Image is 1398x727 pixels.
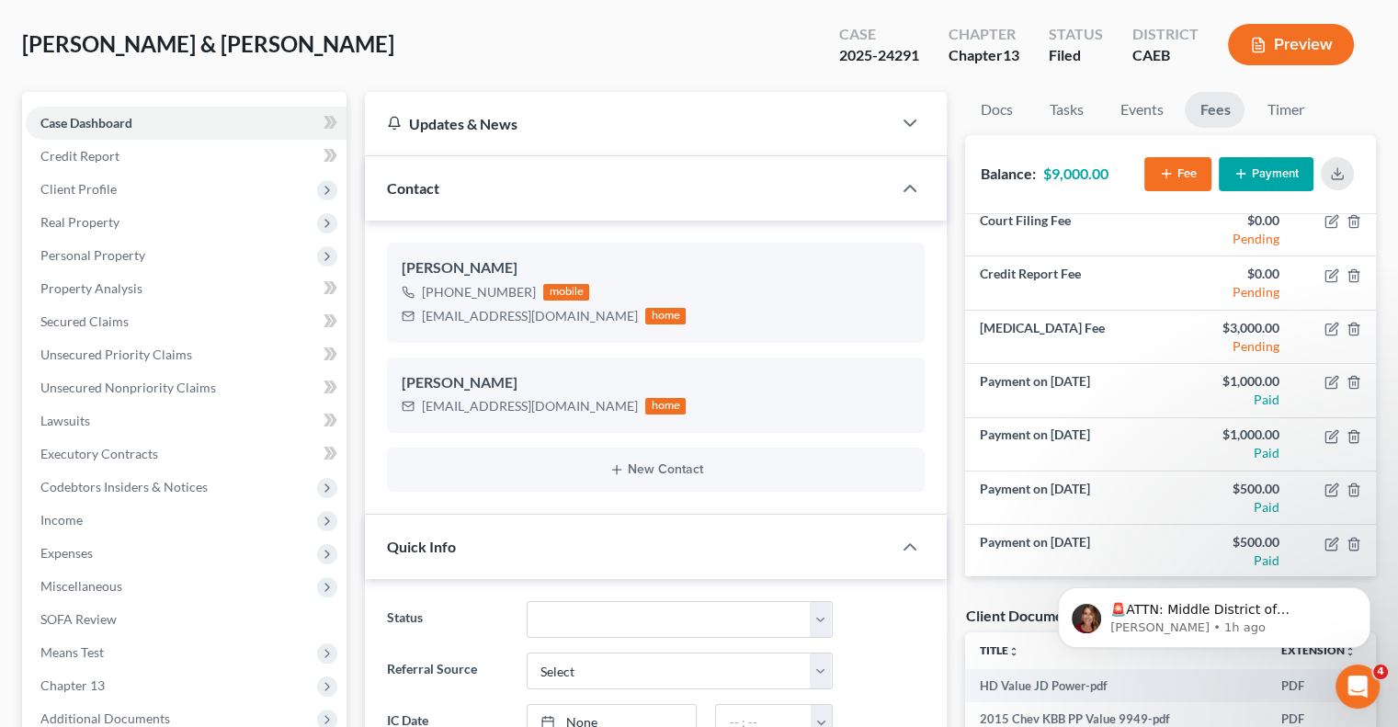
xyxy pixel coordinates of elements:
[1219,157,1313,191] button: Payment
[645,398,686,415] div: home
[1132,45,1199,66] div: CAEB
[1049,45,1103,66] div: Filed
[422,307,638,325] div: [EMAIL_ADDRESS][DOMAIN_NAME]
[40,380,216,395] span: Unsecured Nonpriority Claims
[1252,92,1318,128] a: Timer
[1186,480,1279,498] div: $500.00
[1186,230,1279,248] div: Pending
[1267,669,1370,702] td: PDF
[22,30,394,57] span: [PERSON_NAME] & [PERSON_NAME]
[965,364,1170,417] td: Payment on [DATE]
[387,179,439,197] span: Contact
[40,346,192,362] span: Unsecured Priority Claims
[949,24,1019,45] div: Chapter
[40,148,119,164] span: Credit Report
[40,545,93,561] span: Expenses
[949,45,1019,66] div: Chapter
[378,653,517,689] label: Referral Source
[402,257,910,279] div: [PERSON_NAME]
[40,214,119,230] span: Real Property
[1003,46,1019,63] span: 13
[40,611,117,627] span: SOFA Review
[40,247,145,263] span: Personal Property
[26,338,347,371] a: Unsecured Priority Claims
[1335,665,1380,709] iframe: Intercom live chat
[26,272,347,305] a: Property Analysis
[965,256,1170,310] td: Credit Report Fee
[980,643,1019,657] a: Titleunfold_more
[1030,549,1398,677] iframe: Intercom notifications message
[1049,24,1103,45] div: Status
[40,677,105,693] span: Chapter 13
[40,446,158,461] span: Executory Contracts
[40,644,104,660] span: Means Test
[1008,646,1019,657] i: unfold_more
[387,538,456,555] span: Quick Info
[26,404,347,437] a: Lawsuits
[839,24,919,45] div: Case
[645,308,686,324] div: home
[26,603,347,636] a: SOFA Review
[1132,24,1199,45] div: District
[1186,319,1279,337] div: $3,000.00
[980,165,1035,182] strong: Balance:
[965,417,1170,471] td: Payment on [DATE]
[1186,265,1279,283] div: $0.00
[1228,24,1354,65] button: Preview
[1186,391,1279,409] div: Paid
[422,283,536,301] div: [PHONE_NUMBER]
[378,601,517,638] label: Status
[1186,372,1279,391] div: $1,000.00
[1186,337,1279,356] div: Pending
[1042,165,1108,182] strong: $9,000.00
[1144,157,1211,191] button: Fee
[26,107,347,140] a: Case Dashboard
[1185,92,1245,128] a: Fees
[965,92,1027,128] a: Docs
[387,114,869,133] div: Updates & News
[1373,665,1388,679] span: 4
[965,525,1170,578] td: Payment on [DATE]
[965,669,1267,702] td: HD Value JD Power-pdf
[40,479,208,494] span: Codebtors Insiders & Notices
[965,310,1170,363] td: [MEDICAL_DATA] Fee
[1186,533,1279,551] div: $500.00
[839,45,919,66] div: 2025-24291
[40,578,122,594] span: Miscellaneous
[26,140,347,173] a: Credit Report
[422,397,638,415] div: [EMAIL_ADDRESS][DOMAIN_NAME]
[40,710,170,726] span: Additional Documents
[40,181,117,197] span: Client Profile
[965,606,1083,625] div: Client Documents
[1186,283,1279,301] div: Pending
[26,437,347,471] a: Executory Contracts
[26,371,347,404] a: Unsecured Nonpriority Claims
[1186,426,1279,444] div: $1,000.00
[40,413,90,428] span: Lawsuits
[40,313,129,329] span: Secured Claims
[1034,92,1097,128] a: Tasks
[40,115,132,131] span: Case Dashboard
[543,284,589,301] div: mobile
[1186,211,1279,230] div: $0.00
[965,203,1170,256] td: Court Filing Fee
[402,462,910,477] button: New Contact
[26,305,347,338] a: Secured Claims
[965,471,1170,525] td: Payment on [DATE]
[1186,444,1279,462] div: Paid
[40,512,83,528] span: Income
[402,372,910,394] div: [PERSON_NAME]
[1105,92,1177,128] a: Events
[40,280,142,296] span: Property Analysis
[1186,498,1279,517] div: Paid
